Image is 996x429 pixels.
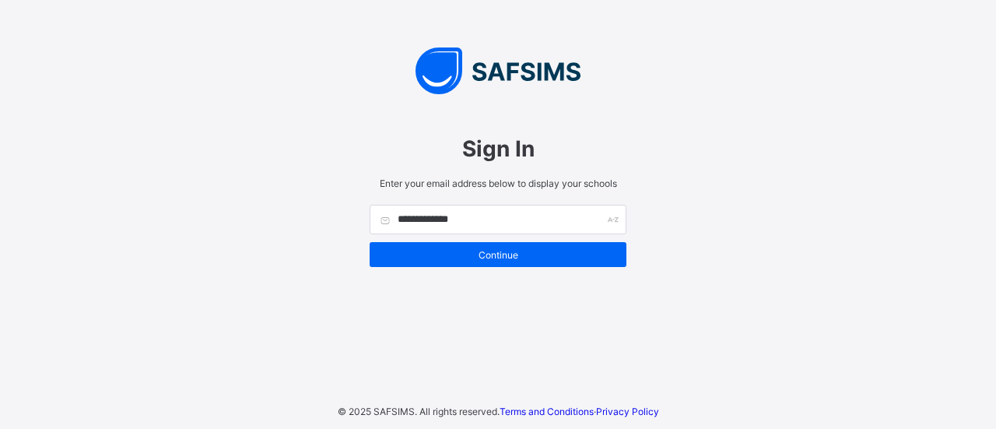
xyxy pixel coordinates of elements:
span: · [500,406,659,417]
span: © 2025 SAFSIMS. All rights reserved. [338,406,500,417]
span: Continue [381,249,615,261]
a: Terms and Conditions [500,406,594,417]
img: SAFSIMS Logo [354,47,642,94]
a: Privacy Policy [596,406,659,417]
span: Sign In [370,135,626,162]
span: Enter your email address below to display your schools [370,178,626,189]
